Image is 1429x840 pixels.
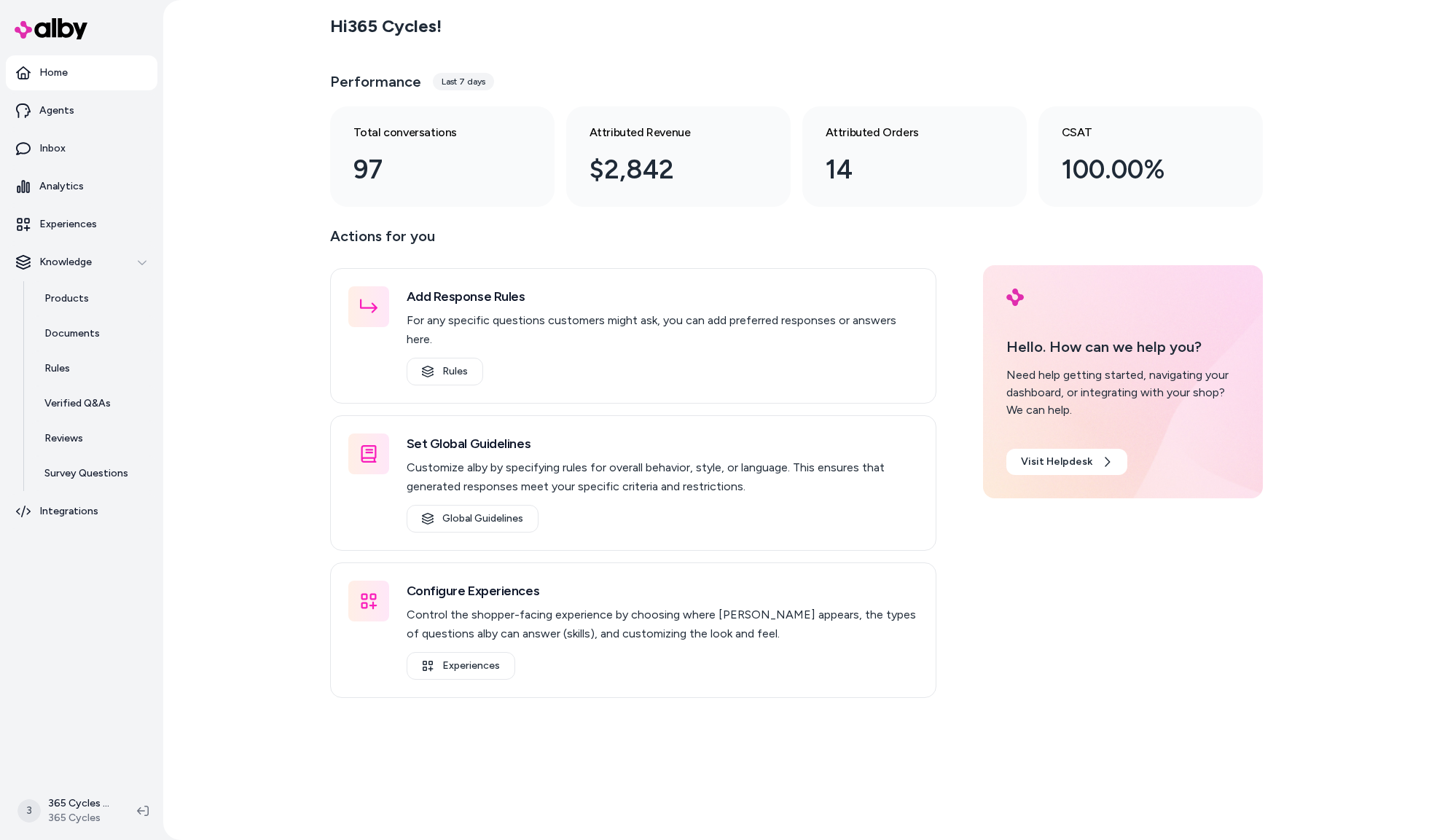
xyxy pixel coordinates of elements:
[48,811,114,825] span: 365 Cycles
[39,66,68,80] p: Home
[407,286,918,307] h3: Add Response Rules
[407,581,918,601] h3: Configure Experiences
[6,169,157,204] a: Analytics
[353,124,508,141] h3: Total conversations
[44,431,83,446] p: Reviews
[407,311,918,349] p: For any specific questions customers might ask, you can add preferred responses or answers here.
[44,291,89,306] p: Products
[39,217,97,232] p: Experiences
[330,106,555,207] a: Total conversations 97
[1062,150,1216,189] div: 100.00%
[6,93,157,128] a: Agents
[30,351,157,386] a: Rules
[407,433,918,454] h3: Set Global Guidelines
[48,796,114,811] p: 365 Cycles Shopify
[6,131,157,166] a: Inbox
[1006,449,1127,475] a: Visit Helpdesk
[330,224,936,259] p: Actions for you
[44,326,100,341] p: Documents
[30,456,157,491] a: Survey Questions
[9,788,125,834] button: 3365 Cycles Shopify365 Cycles
[39,103,74,118] p: Agents
[44,361,70,376] p: Rules
[30,421,157,456] a: Reviews
[39,504,98,519] p: Integrations
[566,106,791,207] a: Attributed Revenue $2,842
[6,245,157,280] button: Knowledge
[6,207,157,242] a: Experiences
[6,55,157,90] a: Home
[1006,366,1240,419] div: Need help getting started, navigating your dashboard, or integrating with your shop? We can help.
[1006,336,1240,358] p: Hello. How can we help you?
[433,73,494,90] div: Last 7 days
[330,71,421,92] h3: Performance
[590,124,744,141] h3: Attributed Revenue
[407,652,515,680] a: Experiences
[826,124,980,141] h3: Attributed Orders
[802,106,1027,207] a: Attributed Orders 14
[30,386,157,421] a: Verified Q&As
[39,141,66,156] p: Inbox
[1062,124,1216,141] h3: CSAT
[590,150,744,189] div: $2,842
[330,15,442,37] h2: Hi 365 Cycles !
[39,179,84,194] p: Analytics
[407,358,483,385] a: Rules
[30,281,157,316] a: Products
[353,150,508,189] div: 97
[407,505,539,533] a: Global Guidelines
[17,799,41,823] span: 3
[6,494,157,529] a: Integrations
[1038,106,1263,207] a: CSAT 100.00%
[44,466,128,481] p: Survey Questions
[30,316,157,351] a: Documents
[39,255,92,270] p: Knowledge
[826,150,980,189] div: 14
[407,605,918,643] p: Control the shopper-facing experience by choosing where [PERSON_NAME] appears, the types of quest...
[44,396,111,411] p: Verified Q&As
[407,458,918,496] p: Customize alby by specifying rules for overall behavior, style, or language. This ensures that ge...
[1006,288,1024,306] img: alby Logo
[15,18,87,39] img: alby Logo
